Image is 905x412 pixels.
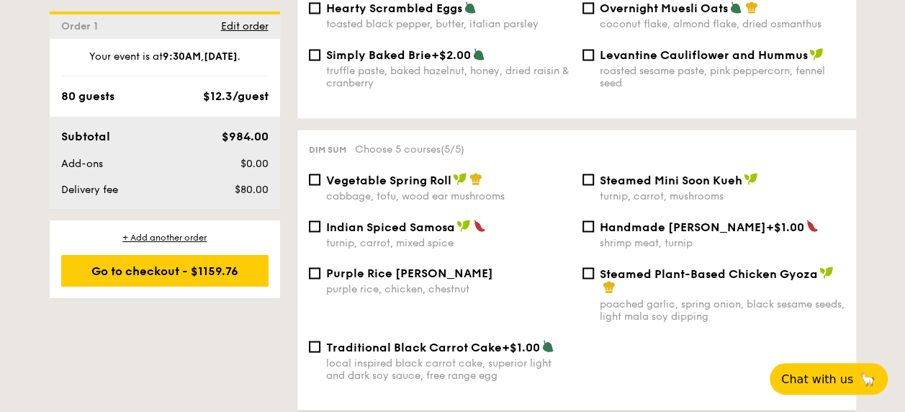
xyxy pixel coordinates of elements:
div: local inspired black carrot cake, superior light and dark soy sauce, free range egg [326,357,571,381]
span: Edit order [221,20,269,32]
img: icon-vegetarian.fe4039eb.svg [729,1,742,14]
input: Traditional Black Carrot Cake+$1.00local inspired black carrot cake, superior light and dark soy ... [309,341,320,352]
span: Add-ons [61,158,103,170]
div: turnip, carrot, mixed spice [326,236,571,248]
div: Your event is at , . [61,50,269,76]
span: Delivery fee [61,184,118,196]
span: Indian Spiced Samosa [326,220,455,233]
span: Simply Baked Brie [326,48,431,62]
div: shrimp meat, turnip [600,236,845,248]
img: icon-vegan.f8ff3823.svg [819,266,834,279]
img: icon-chef-hat.a58ddaea.svg [469,172,482,185]
span: +$1.00 [502,340,540,354]
div: $12.3/guest [203,88,269,105]
span: Steamed Mini Soon Kueh [600,173,742,187]
div: Go to checkout - $1159.76 [61,255,269,287]
img: icon-vegan.f8ff3823.svg [456,219,471,232]
input: Indian Spiced Samosaturnip, carrot, mixed spice [309,220,320,232]
span: Subtotal [61,130,110,143]
div: purple rice, chicken, chestnut [326,282,571,295]
span: +$1.00 [766,220,804,233]
input: Steamed Mini Soon Kuehturnip, carrot, mushrooms [582,174,594,185]
span: Handmade [PERSON_NAME] [600,220,766,233]
span: Purple Rice [PERSON_NAME] [326,266,493,279]
div: 80 guests [61,88,114,105]
span: 🦙 [859,371,876,388]
input: Handmade [PERSON_NAME]+$1.00shrimp meat, turnip [582,220,594,232]
img: icon-spicy.37a8142b.svg [806,219,819,232]
img: icon-vegan.f8ff3823.svg [809,48,824,61]
span: Order 1 [61,20,104,32]
img: icon-spicy.37a8142b.svg [473,219,486,232]
div: poached garlic, spring onion, black sesame seeds, light mala soy dipping [600,297,845,322]
span: Levantine Cauliflower and Hummus [600,48,808,62]
span: Chat with us [781,372,853,386]
input: Vegetable Spring Rollcabbage, tofu, wood ear mushrooms [309,174,320,185]
span: Choose 5 courses [355,143,464,155]
input: Simply Baked Brie+$2.00truffle paste, baked hazelnut, honey, dried raisin & cranberry [309,49,320,61]
div: turnip, carrot, mushrooms [600,189,845,202]
div: roasted sesame paste, pink peppercorn, fennel seed [600,65,845,89]
span: $984.00 [221,130,268,143]
span: $80.00 [234,184,268,196]
img: icon-chef-hat.a58ddaea.svg [745,1,758,14]
div: toasted black pepper, butter, italian parsley [326,18,571,30]
img: icon-vegetarian.fe4039eb.svg [472,48,485,61]
img: icon-vegan.f8ff3823.svg [744,172,758,185]
img: icon-chef-hat.a58ddaea.svg [603,280,616,293]
input: Levantine Cauliflower and Hummusroasted sesame paste, pink peppercorn, fennel seed [582,49,594,61]
span: $0.00 [240,158,268,170]
strong: 9:30AM [163,50,201,63]
div: cabbage, tofu, wood ear mushrooms [326,189,571,202]
span: Traditional Black Carrot Cake [326,340,502,354]
input: Hearty Scrambled Eggstoasted black pepper, butter, italian parsley [309,2,320,14]
span: Hearty Scrambled Eggs [326,1,462,15]
span: Steamed Plant-Based Chicken Gyoza [600,267,818,280]
input: Purple Rice [PERSON_NAME]purple rice, chicken, chestnut [309,267,320,279]
div: coconut flake, almond flake, dried osmanthus [600,18,845,30]
span: Dim sum [309,144,346,154]
button: Chat with us🦙 [770,363,888,395]
span: Overnight Muesli Oats [600,1,728,15]
input: Overnight Muesli Oatscoconut flake, almond flake, dried osmanthus [582,2,594,14]
div: truffle paste, baked hazelnut, honey, dried raisin & cranberry [326,65,571,89]
img: icon-vegetarian.fe4039eb.svg [464,1,477,14]
span: Vegetable Spring Roll [326,173,451,187]
strong: [DATE] [204,50,238,63]
img: icon-vegetarian.fe4039eb.svg [541,339,554,352]
span: (5/5) [441,143,464,155]
img: icon-vegan.f8ff3823.svg [453,172,467,185]
div: + Add another order [61,232,269,243]
span: +$2.00 [431,48,471,62]
input: Steamed Plant-Based Chicken Gyozapoached garlic, spring onion, black sesame seeds, light mala soy... [582,267,594,279]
